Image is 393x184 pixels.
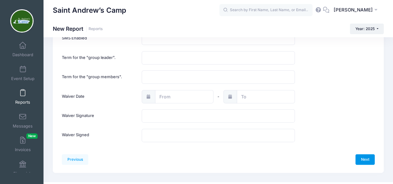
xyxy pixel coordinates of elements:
[15,147,31,153] span: Invoices
[8,38,38,60] a: Dashboard
[8,133,38,155] a: InvoicesNew
[12,52,33,58] span: Dashboard
[59,32,139,45] label: SMS Enabled
[155,90,213,103] input: From
[355,26,375,31] span: Year: 2025
[13,123,33,129] span: Messages
[59,109,139,123] label: Waiver Signature
[333,7,372,13] span: [PERSON_NAME]
[8,157,38,179] a: Financials
[10,9,34,33] img: Saint Andrew’s Camp
[13,171,32,176] span: Financials
[8,86,38,108] a: Reports
[59,51,139,65] label: Term for the "group leader".
[15,100,30,105] span: Reports
[237,90,295,103] input: To
[59,70,139,84] label: Term for the "group members".
[8,62,38,84] a: Event Setup
[329,3,384,17] button: [PERSON_NAME]
[89,27,103,31] a: Reports
[62,154,88,165] a: Previous
[355,154,375,165] a: Next
[59,90,139,103] label: Waiver Date
[8,110,38,132] a: Messages
[350,24,384,34] button: Year: 2025
[53,25,103,32] h1: New Report
[219,4,313,16] input: Search by First Name, Last Name, or Email...
[11,76,34,81] span: Event Setup
[26,133,38,139] span: New
[53,3,126,17] h1: Saint Andrew’s Camp
[59,129,139,142] label: Waiver Signed
[142,90,295,103] div: -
